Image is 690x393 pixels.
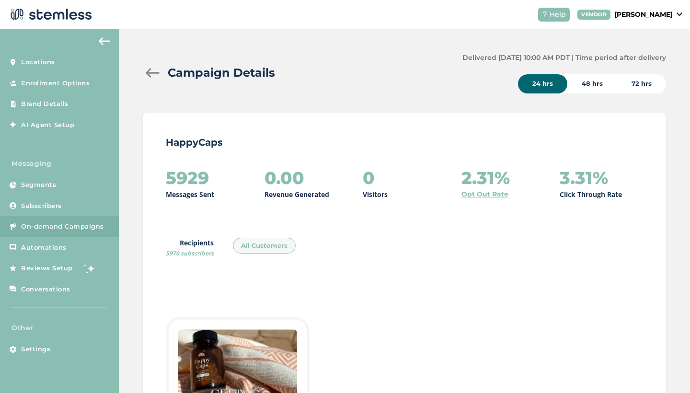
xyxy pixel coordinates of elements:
p: HappyCaps [166,136,643,149]
span: Reviews Setup [21,264,73,273]
p: Click Through Rate [560,189,622,199]
h2: 0.00 [264,168,304,187]
span: AI Agent Setup [21,120,74,130]
div: 48 hrs [567,74,617,93]
p: [PERSON_NAME] [614,10,673,20]
iframe: Chat Widget [642,347,690,393]
h2: 0 [363,168,375,187]
p: Revenue Generated [264,189,329,199]
h2: Campaign Details [168,64,275,81]
span: Help [550,10,566,20]
p: Messages Sent [166,189,214,199]
h2: 5929 [166,168,209,187]
span: Automations [21,243,67,253]
img: logo-dark-0685b13c.svg [8,5,92,24]
label: Delivered [DATE] 10:00 AM PDT | Time period after delivery [462,53,666,63]
span: Segments [21,180,56,190]
span: Enrollment Options [21,79,90,88]
div: 24 hrs [518,74,567,93]
img: icon-arrow-back-accent-c549486e.svg [99,37,110,45]
span: Brand Details [21,99,69,109]
span: Subscribers [21,201,62,211]
h2: 2.31% [461,168,510,187]
p: Visitors [363,189,388,199]
img: glitter-stars-b7820f95.gif [80,259,99,278]
a: Opt Out Rate [461,189,508,199]
img: icon_down-arrow-small-66adaf34.svg [677,12,682,16]
label: Recipients [166,238,214,258]
span: 5970 subscribers [166,249,214,257]
img: icon-help-white-03924b79.svg [542,12,548,17]
span: Locations [21,58,55,67]
div: VENDOR [577,10,610,20]
div: 72 hrs [617,74,666,93]
h2: 3.31% [560,168,608,187]
span: Settings [21,345,50,354]
span: Conversations [21,285,70,294]
span: On-demand Campaigns [21,222,104,231]
div: All Customers [233,238,296,254]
